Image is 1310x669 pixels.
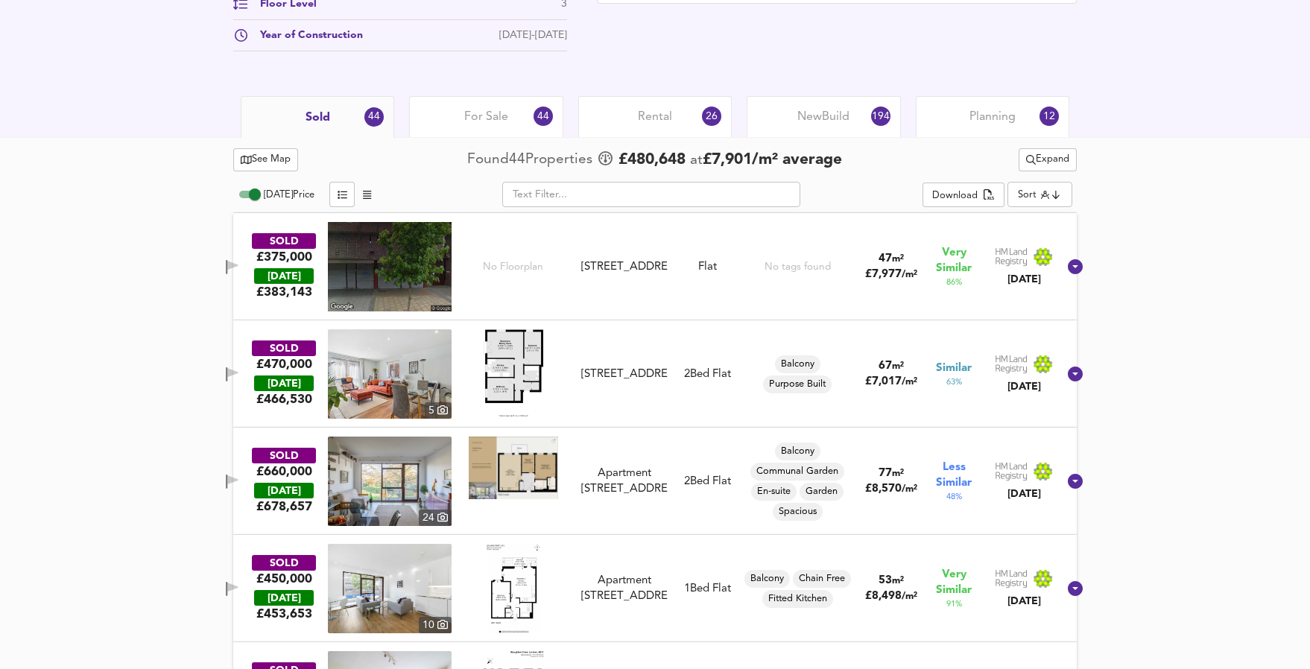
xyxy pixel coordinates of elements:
div: split button [1019,148,1077,171]
div: SOLD [252,233,316,249]
img: Floorplan [469,437,558,498]
div: [DATE] [995,272,1053,287]
div: Garden [800,483,844,501]
div: 12 [1040,107,1059,126]
div: [STREET_ADDRESS] [581,367,668,382]
span: Planning [969,109,1016,125]
span: / m² [902,270,917,279]
span: Communal Garden [750,465,844,478]
div: Balcony [744,570,790,588]
span: / m² [902,592,917,601]
span: Balcony [775,445,820,458]
div: Flat [698,259,717,275]
div: SOLD [252,340,316,356]
div: No tags found [765,260,831,274]
span: Fitted Kitchen [762,592,833,606]
img: Land Registry [995,569,1053,589]
a: property thumbnail 24 [328,437,452,526]
div: [DATE] [995,379,1053,394]
div: SOLD [252,448,316,463]
span: Chain Free [793,572,851,586]
div: 44 [364,107,384,127]
span: £ 383,143 [256,284,312,300]
span: Spacious [773,505,823,519]
span: 91 % [946,598,962,610]
span: £ 7,977 [865,269,917,280]
img: Land Registry [995,355,1053,374]
div: Balcony [775,443,820,460]
span: m² [892,361,904,371]
img: property thumbnail [328,329,452,419]
span: £ 480,648 [618,149,686,171]
div: Found 44 Propert ies [467,150,596,170]
div: 5 [425,402,452,419]
img: streetview [328,222,452,311]
img: property thumbnail [328,544,452,633]
div: Spacious [773,503,823,521]
svg: Show Details [1066,258,1084,276]
div: SOLD£470,000 [DATE]£466,530property thumbnail 5 Floorplan[STREET_ADDRESS]2Bed FlatBalconyPurpose ... [233,320,1077,428]
div: 10 [419,617,452,633]
div: SOLD£660,000 [DATE]£678,657property thumbnail 24 FloorplanApartment [STREET_ADDRESS]2Bed FlatBalc... [233,428,1077,535]
span: See Map [241,151,291,168]
span: Very Similar [936,245,972,276]
span: 63 % [946,376,962,388]
span: £ 8,570 [865,483,917,495]
span: £ 7,901 / m² average [703,152,842,168]
div: Communal Garden [750,463,844,481]
span: m² [892,254,904,264]
span: £ 466,530 [256,391,312,408]
div: En-suite [751,483,797,501]
span: Garden [800,485,844,498]
div: Purpose Built [763,375,832,393]
span: 53 [879,575,892,586]
div: [STREET_ADDRESS] [581,259,668,275]
button: Expand [1019,148,1077,171]
img: property thumbnail [328,437,452,526]
div: £375,000 [256,249,312,265]
div: Apartment [STREET_ADDRESS] [581,573,668,605]
span: Rental [638,109,672,125]
div: [DATE] [995,486,1053,501]
div: SOLD [252,555,316,571]
span: £ 8,498 [865,591,917,602]
span: £ 453,653 [256,606,312,622]
div: Sort [1018,188,1037,202]
div: Balcony [775,355,820,373]
div: £450,000 [256,571,312,587]
div: [DATE] [254,268,314,284]
span: Very Similar [936,567,972,598]
div: Year of Construction [248,28,363,43]
span: 47 [879,253,892,264]
div: Download [932,188,978,205]
svg: Show Details [1066,580,1084,597]
svg: Show Details [1066,365,1084,383]
span: 77 [879,468,892,479]
span: [DATE] Price [264,190,314,200]
div: [DATE] [254,590,314,606]
span: £ 678,657 [256,498,312,515]
div: Apartment [STREET_ADDRESS] [581,466,668,498]
div: £470,000 [256,356,312,372]
div: [DATE] [254,375,314,391]
button: See Map [233,148,298,171]
div: 26 [702,107,721,126]
span: £ 7,017 [865,376,917,387]
div: split button [923,183,1004,208]
span: Purpose Built [763,378,832,391]
span: 48 % [946,491,962,503]
div: [DATE] [995,594,1053,609]
span: / m² [902,377,917,387]
button: Download [923,183,1004,208]
div: £660,000 [256,463,312,480]
div: 194 [871,107,890,126]
div: Fitted Kitchen [762,590,833,608]
span: 86 % [946,276,962,288]
span: Balcony [744,572,790,586]
div: Sort [1007,182,1072,207]
span: New Build [797,109,849,125]
span: m² [892,576,904,586]
div: 44 [534,107,553,126]
svg: Show Details [1066,472,1084,490]
span: m² [892,469,904,478]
